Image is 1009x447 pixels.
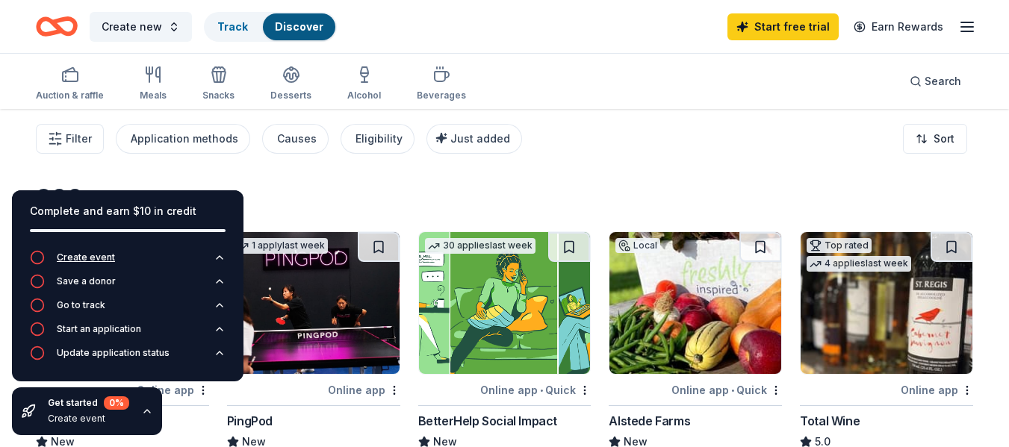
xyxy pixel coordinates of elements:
div: Online app Quick [480,381,591,399]
button: TrackDiscover [204,12,337,42]
a: Discover [275,20,323,33]
img: Image for PingPod [228,232,400,374]
div: BetterHelp Social Impact [418,412,557,430]
div: Save a donor [57,275,116,287]
button: Search [898,66,973,96]
div: Meals [140,90,167,101]
div: Local [615,238,660,253]
span: Filter [66,130,92,148]
div: Create event [57,251,115,263]
div: Online app [901,381,973,399]
div: Auction & raffle [36,90,104,101]
div: Eligibility [356,130,403,148]
img: Image for BetterHelp Social Impact [419,232,591,374]
div: Complete and earn $10 in credit [30,202,226,220]
div: Online app [328,381,400,399]
a: Earn Rewards [845,13,952,40]
div: 1 apply last week [234,238,328,254]
img: Image for Total Wine [801,232,972,374]
img: Image for Alstede Farms [609,232,781,374]
div: 4 applies last week [807,256,911,272]
div: Beverages [417,90,466,101]
div: Snacks [202,90,235,101]
a: Home [36,9,78,44]
button: Go to track [30,298,226,322]
div: Causes [277,130,317,148]
span: Create new [102,18,162,36]
button: Sort [903,124,967,154]
button: Update application status [30,346,226,369]
button: Just added [426,124,522,154]
div: Online app Quick [671,381,782,399]
button: Application methods [116,124,250,154]
div: Desserts [270,90,311,101]
button: Causes [262,124,329,154]
div: Alstede Farms [609,412,690,430]
button: Auction & raffle [36,60,104,109]
button: Eligibility [341,124,415,154]
a: Track [217,20,248,33]
button: Filter [36,124,104,154]
button: Snacks [202,60,235,109]
a: Start free trial [727,13,839,40]
button: Alcohol [347,60,381,109]
div: Go to track [57,299,105,311]
div: Application methods [131,130,238,148]
button: Save a donor [30,274,226,298]
span: Just added [450,132,510,145]
div: Top rated [807,238,872,253]
button: Start an application [30,322,226,346]
span: Sort [934,130,954,148]
div: Get started [48,396,129,410]
div: Update application status [57,347,170,359]
button: Create new [90,12,192,42]
div: Total Wine [800,412,860,430]
button: Beverages [417,60,466,109]
span: • [540,384,543,396]
button: Meals [140,60,167,109]
div: 0 % [104,396,129,410]
div: Alcohol [347,90,381,101]
div: 30 applies last week [425,238,535,254]
button: Create event [30,250,226,274]
button: Desserts [270,60,311,109]
div: Create event [48,413,129,425]
span: • [731,384,734,396]
span: Search [925,72,961,90]
div: Start an application [57,323,141,335]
